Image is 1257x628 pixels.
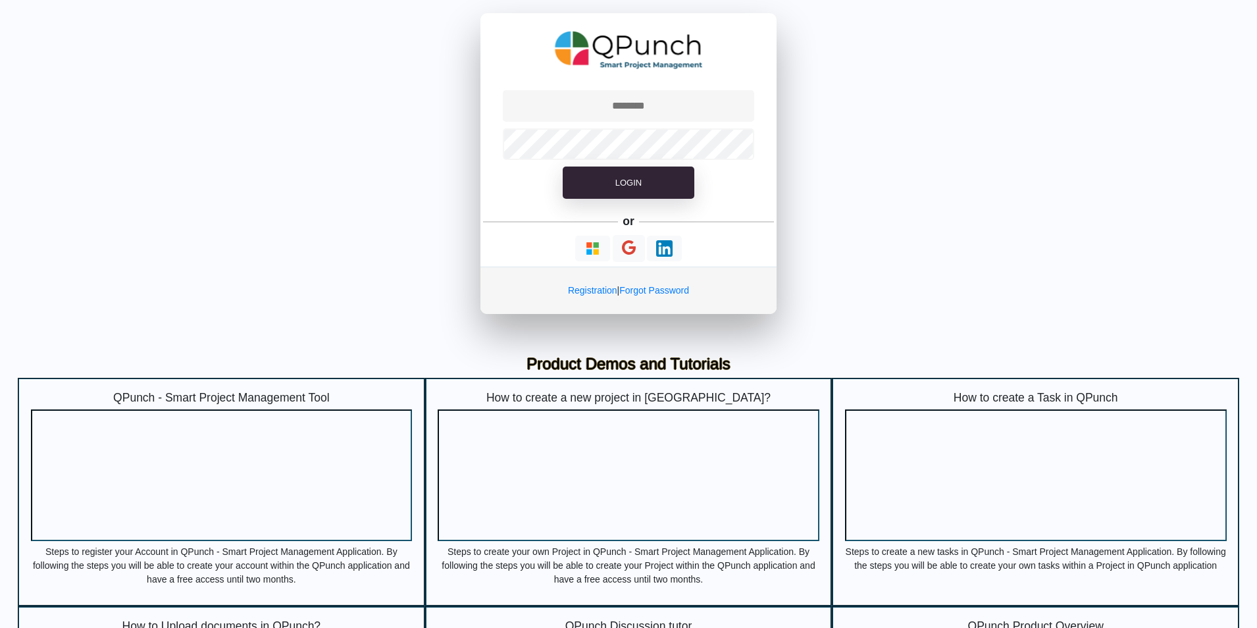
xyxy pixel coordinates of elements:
span: Login [615,178,642,188]
button: Continue With Microsoft Azure [575,236,610,261]
p: Steps to register your Account in QPunch - Smart Project Management Application. By following the... [31,545,413,585]
a: Registration [568,285,617,296]
h3: Product Demos and Tutorials [28,355,1229,374]
img: Loading... [584,240,601,257]
div: | [480,267,777,314]
p: Steps to create your own Project in QPunch - Smart Project Management Application. By following t... [438,545,819,585]
button: Login [563,167,694,199]
h5: or [621,212,637,230]
img: Loading... [656,240,673,257]
button: Continue With LinkedIn [647,236,682,261]
h5: How to create a Task in QPunch [845,391,1227,405]
button: Continue With Google [613,235,645,262]
h5: QPunch - Smart Project Management Tool [31,391,413,405]
img: QPunch [555,26,703,74]
p: Steps to create a new tasks in QPunch - Smart Project Management Application. By following the st... [845,545,1227,585]
a: Forgot Password [619,285,689,296]
h5: How to create a new project in [GEOGRAPHIC_DATA]? [438,391,819,405]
